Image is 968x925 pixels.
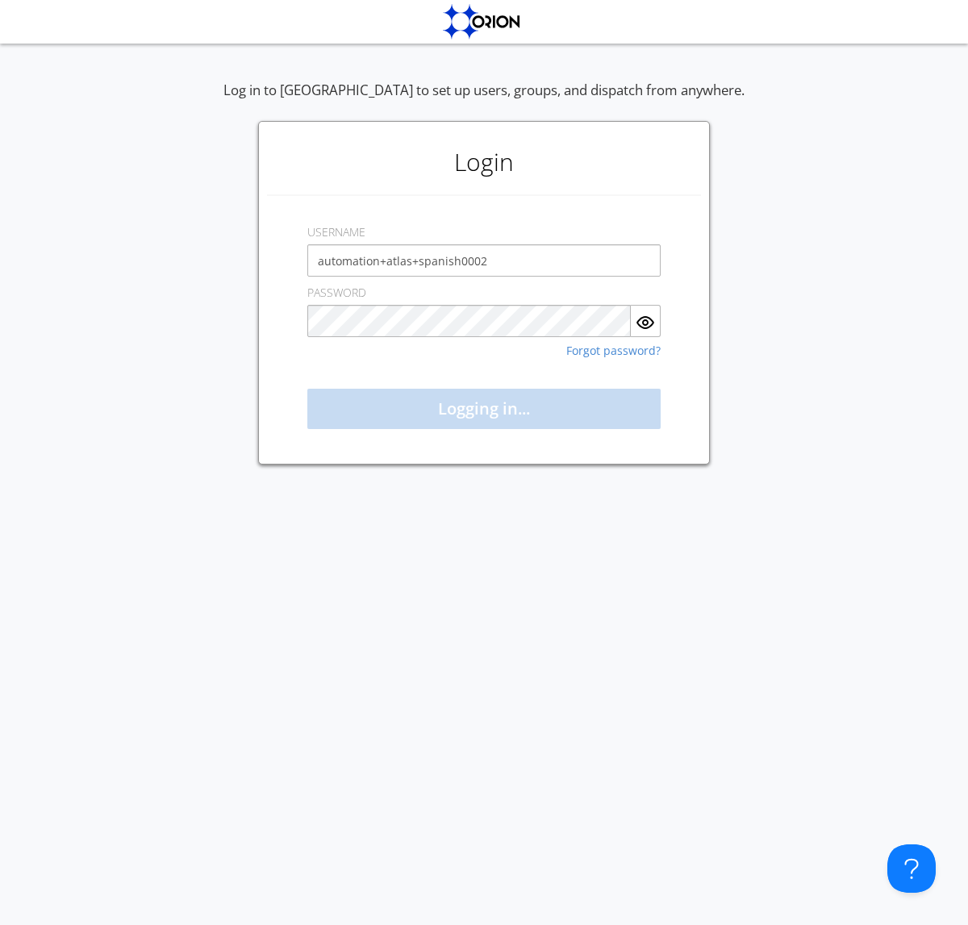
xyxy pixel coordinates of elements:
h1: Login [267,130,701,194]
button: Logging in... [307,389,661,429]
button: Show Password [631,305,661,337]
iframe: Toggle Customer Support [887,844,936,893]
img: eye.svg [636,313,655,332]
a: Forgot password? [566,345,661,356]
label: USERNAME [307,224,365,240]
label: PASSWORD [307,285,366,301]
input: Password [307,305,631,337]
div: Log in to [GEOGRAPHIC_DATA] to set up users, groups, and dispatch from anywhere. [223,81,745,121]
